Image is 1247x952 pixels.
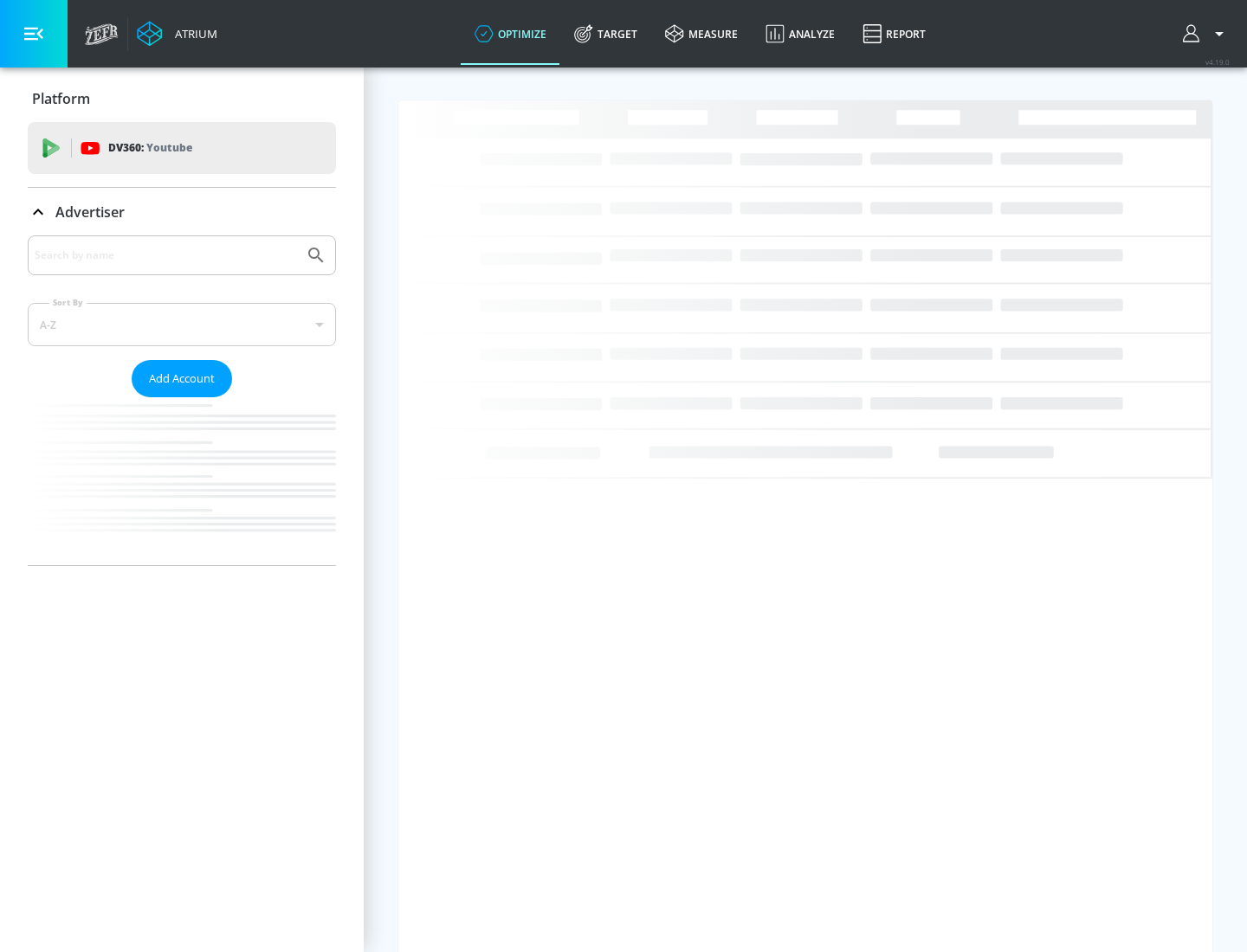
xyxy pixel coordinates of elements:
[149,369,215,389] span: Add Account
[560,3,651,65] a: Target
[461,3,560,65] a: optimize
[28,188,336,236] div: Advertiser
[28,397,336,565] nav: list of Advertiser
[146,138,192,157] p: Youtube
[132,360,232,397] button: Add Account
[752,3,849,65] a: Analyze
[35,244,297,267] input: Search by name
[55,203,125,222] p: Advertiser
[28,235,336,565] div: Advertiser
[32,89,90,108] p: Platform
[137,21,217,47] a: Atrium
[49,297,87,308] label: Sort By
[1205,57,1230,67] span: v 4.19.0
[651,3,752,65] a: measure
[849,3,940,65] a: Report
[28,122,336,174] div: DV360: Youtube
[168,26,217,42] div: Atrium
[108,138,192,158] p: DV360:
[28,303,336,346] div: A-Z
[28,74,336,123] div: Platform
